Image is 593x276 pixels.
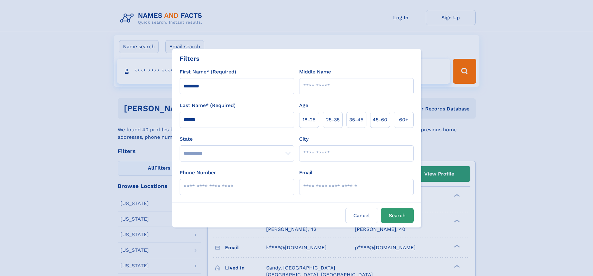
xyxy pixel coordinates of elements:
label: Age [299,102,308,109]
span: 35‑45 [349,116,363,124]
div: Filters [180,54,200,63]
label: City [299,135,308,143]
label: Cancel [345,208,378,223]
span: 60+ [399,116,408,124]
label: Middle Name [299,68,331,76]
span: 45‑60 [373,116,387,124]
label: State [180,135,294,143]
label: Last Name* (Required) [180,102,236,109]
label: Phone Number [180,169,216,176]
label: Email [299,169,313,176]
button: Search [381,208,414,223]
span: 18‑25 [303,116,315,124]
label: First Name* (Required) [180,68,236,76]
span: 25‑35 [326,116,340,124]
